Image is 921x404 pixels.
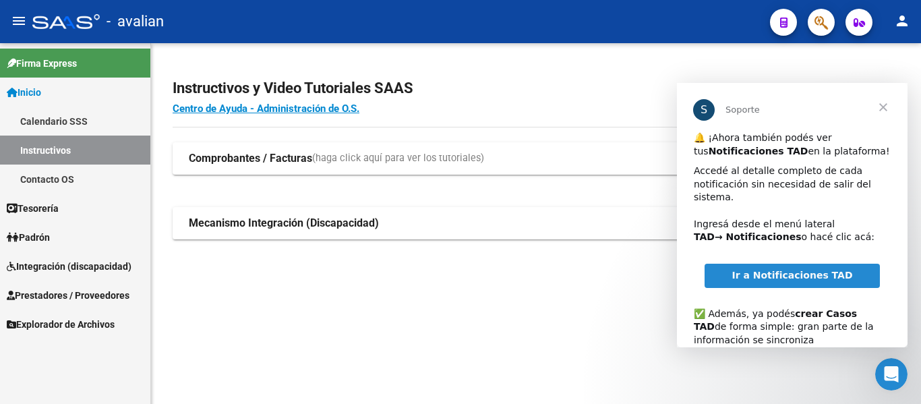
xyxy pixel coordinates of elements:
span: Firma Express [7,56,77,71]
span: Explorador de Archivos [7,317,115,332]
strong: Comprobantes / Facturas [189,151,312,166]
span: Tesorería [7,201,59,216]
a: Centro de Ayuda - Administración de O.S. [173,103,359,115]
mat-expansion-panel-header: Comprobantes / Facturas(haga click aquí para ver los tutoriales) [173,142,899,175]
strong: Mecanismo Integración (Discapacidad) [189,216,379,231]
span: - avalian [107,7,164,36]
span: Padrón [7,230,50,245]
span: Inicio [7,85,41,100]
iframe: Intercom live chat mensaje [677,83,908,347]
span: Integración (discapacidad) [7,259,131,274]
mat-icon: person [894,13,910,29]
span: (haga click aquí para ver los tutoriales) [312,151,484,166]
mat-icon: menu [11,13,27,29]
mat-expansion-panel-header: Mecanismo Integración (Discapacidad) [173,207,899,239]
div: ✅ Además, ya podés de forma simple: gran parte de la información se sincroniza automáticamente y ... [17,211,214,304]
iframe: Intercom live chat [875,358,908,391]
span: Prestadores / Proveedores [7,288,129,303]
h2: Instructivos y Video Tutoriales SAAS [173,76,899,101]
